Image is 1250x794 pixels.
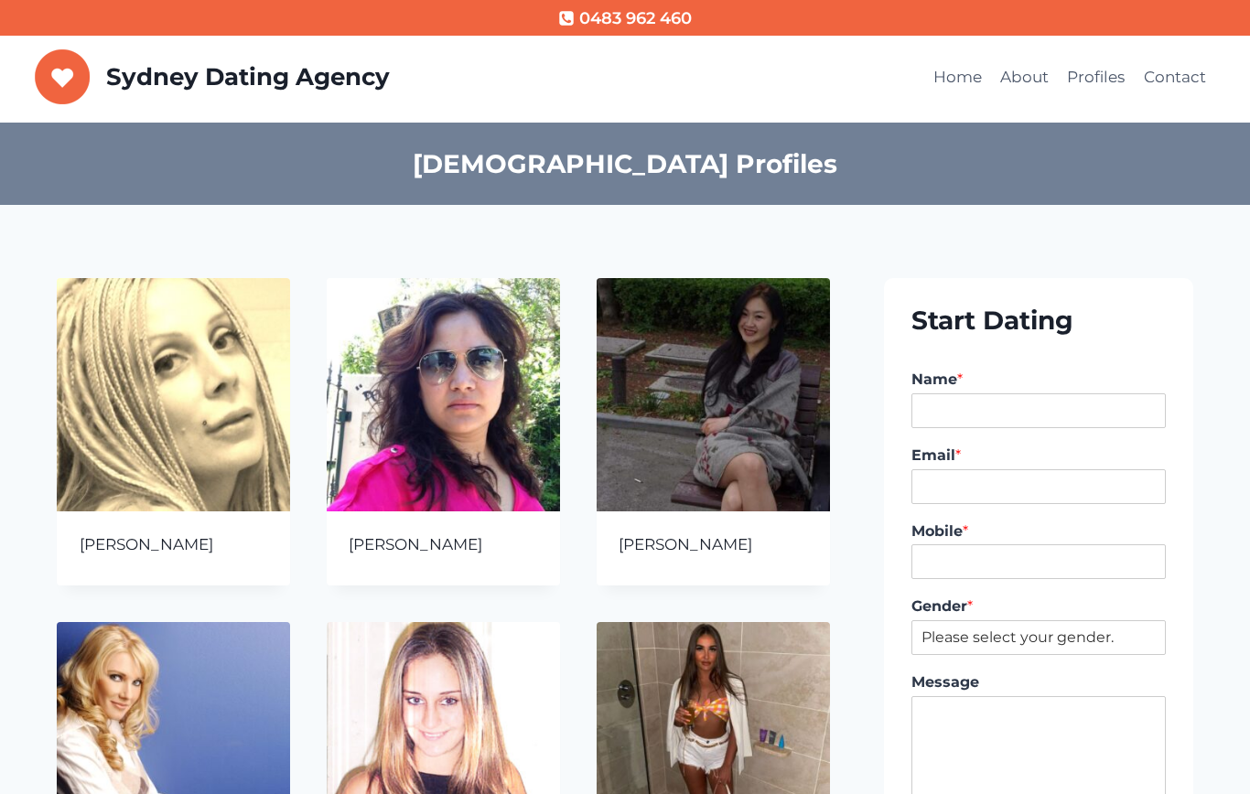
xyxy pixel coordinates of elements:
a: Contact [1135,56,1215,100]
a: Home [924,56,991,100]
a: 0483 962 460 [558,5,692,32]
img: Sandra Santi [327,278,560,511]
a: Sydney Dating Agency [35,49,390,104]
a: [PERSON_NAME] [619,535,752,553]
a: [PERSON_NAME] [349,535,482,553]
img: Sammy [57,278,290,511]
h2: Start Dating [911,301,1166,339]
img: Sara [597,278,830,511]
label: Mobile [911,522,1166,542]
label: Email [911,446,1166,466]
nav: Primary [924,56,1216,100]
p: Sydney Dating Agency [106,63,390,91]
a: About [991,56,1058,100]
label: Gender [911,597,1166,617]
h2: [DEMOGRAPHIC_DATA] Profiles [22,145,1228,183]
span: 0483 962 460 [579,5,692,32]
label: Message [911,673,1166,692]
a: Profiles [1058,56,1134,100]
a: [PERSON_NAME] [80,535,213,553]
img: Sydney Dating Agency [35,49,91,104]
label: Name [911,370,1166,390]
input: Mobile [911,544,1166,579]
